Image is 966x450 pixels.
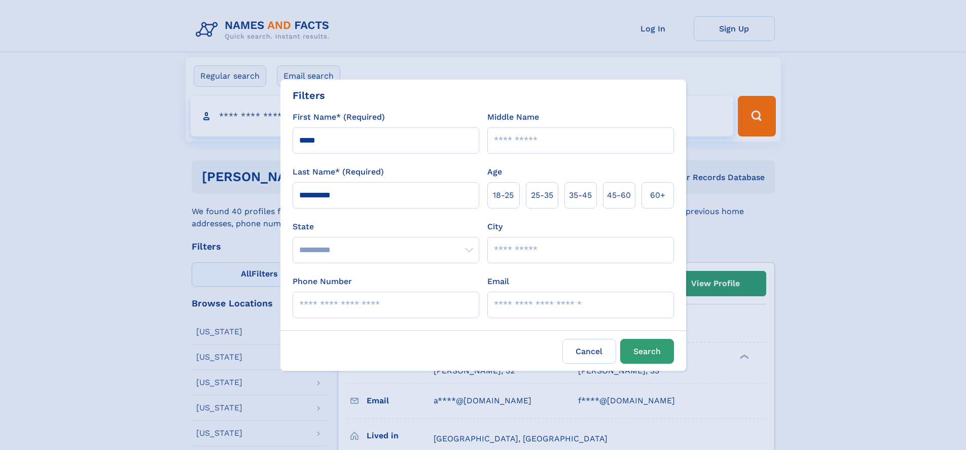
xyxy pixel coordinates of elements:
span: 18‑25 [493,189,514,201]
label: First Name* (Required) [293,111,385,123]
label: City [487,221,503,233]
label: Email [487,275,509,288]
button: Search [620,339,674,364]
label: Age [487,166,502,178]
label: Last Name* (Required) [293,166,384,178]
div: Filters [293,88,325,103]
span: 35‑45 [569,189,592,201]
label: Phone Number [293,275,352,288]
span: 45‑60 [607,189,631,201]
label: Middle Name [487,111,539,123]
label: State [293,221,479,233]
span: 25‑35 [531,189,553,201]
label: Cancel [562,339,616,364]
span: 60+ [650,189,665,201]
